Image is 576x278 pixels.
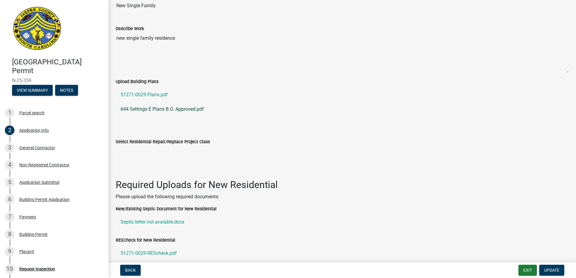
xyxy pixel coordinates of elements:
div: Parcel search [19,111,45,115]
textarea: new single family residence [116,32,569,73]
h4: [GEOGRAPHIC_DATA] Permit [12,58,104,75]
button: Exit [518,265,537,276]
div: Placard [19,249,34,254]
a: 644 Settings E Plans B.O. Approved.pdf [116,102,569,116]
a: 51271-0029 REScheck.pdf [116,246,569,261]
h2: Required Uploads for New Residential [116,179,569,190]
wm-modal-confirm: Summary [12,88,53,93]
label: Select Residential Repair/Replace Project Class [116,140,210,144]
div: Request Inspection [19,267,55,271]
span: N-25-359 [12,78,96,83]
label: Describe Work [116,27,144,31]
div: 9 [5,247,14,256]
div: 10 [5,264,14,274]
label: Upload Building Plans [116,80,158,84]
button: Back [120,265,141,276]
div: 1 [5,108,14,118]
div: 8 [5,230,14,239]
button: Update [539,265,564,276]
div: Application Submittal [19,180,59,184]
div: 3 [5,143,14,153]
div: 5 [5,178,14,187]
div: General Contractor [19,146,55,150]
div: 4 [5,160,14,170]
button: View Summary [12,85,53,96]
div: 7 [5,212,14,222]
div: Payment [19,215,36,219]
img: Jasper County, South Carolina [12,6,62,51]
span: Back [125,268,136,273]
wm-modal-confirm: Notes [55,88,78,93]
button: Notes [55,85,78,96]
a: 51271-0029 Plans.pdf [116,88,569,102]
label: New/Existing Septic Document for New Residential [116,207,217,211]
span: Update [544,268,559,273]
a: Septic letter not avaiable.docx [116,215,569,229]
div: Non-Registered Contractor [19,163,70,167]
div: Building Permit [19,232,48,236]
p: Please upload the following required documents: [116,193,569,200]
label: RESCheck for New Residential [116,238,175,242]
div: 2 [5,125,14,135]
div: 6 [5,195,14,204]
div: Building Permit Application [19,197,70,202]
div: Application Info [19,128,49,132]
